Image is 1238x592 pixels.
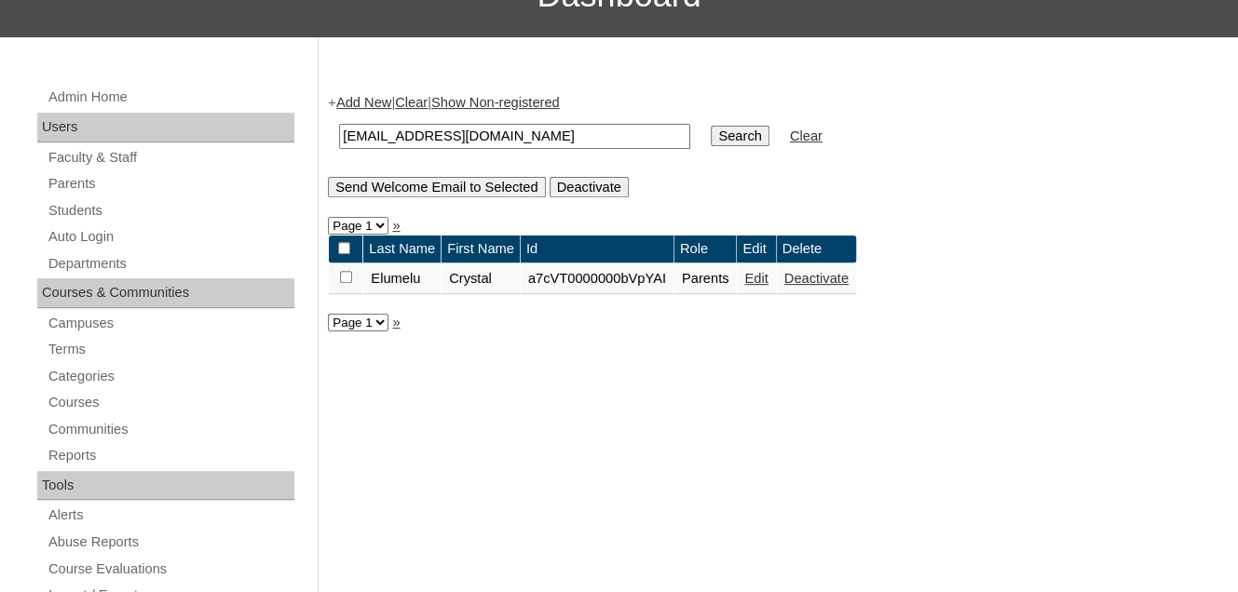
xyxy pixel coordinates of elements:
div: Courses & Communities [37,278,294,308]
a: Reports [47,444,294,467]
a: Alerts [47,504,294,527]
a: Faculty & Staff [47,146,294,169]
td: First Name [442,235,520,262]
a: Course Evaluations [47,558,294,581]
a: » [392,218,400,233]
a: Communities [47,418,294,441]
div: + | | [328,93,1219,196]
a: Deactivate [784,271,849,286]
td: Last Name [363,235,441,262]
input: Deactivate [550,177,629,197]
a: » [392,315,400,330]
td: Edit [737,235,775,262]
div: Users [37,113,294,142]
td: Role [674,235,737,262]
td: Elumelu [363,263,441,295]
a: Clear [790,128,823,143]
td: Parents [674,263,737,295]
div: Tools [37,471,294,501]
a: Courses [47,391,294,414]
a: Clear [395,95,428,110]
a: Abuse Reports [47,531,294,554]
a: Add New [336,95,391,110]
td: Id [521,235,673,262]
a: Auto Login [47,225,294,249]
td: Crystal [442,263,520,295]
a: Parents [47,172,294,195]
td: Delete [777,235,856,262]
td: a7cVT0000000bVpYAI [521,263,673,295]
a: Show Non-registered [431,95,560,110]
a: Terms [47,338,294,361]
a: Students [47,199,294,222]
a: Edit [744,271,768,286]
a: Admin Home [47,86,294,109]
a: Departments [47,252,294,276]
input: Send Welcome Email to Selected [328,177,545,197]
input: Search [339,124,690,149]
a: Categories [47,365,294,388]
a: Campuses [47,312,294,335]
input: Search [711,126,769,146]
